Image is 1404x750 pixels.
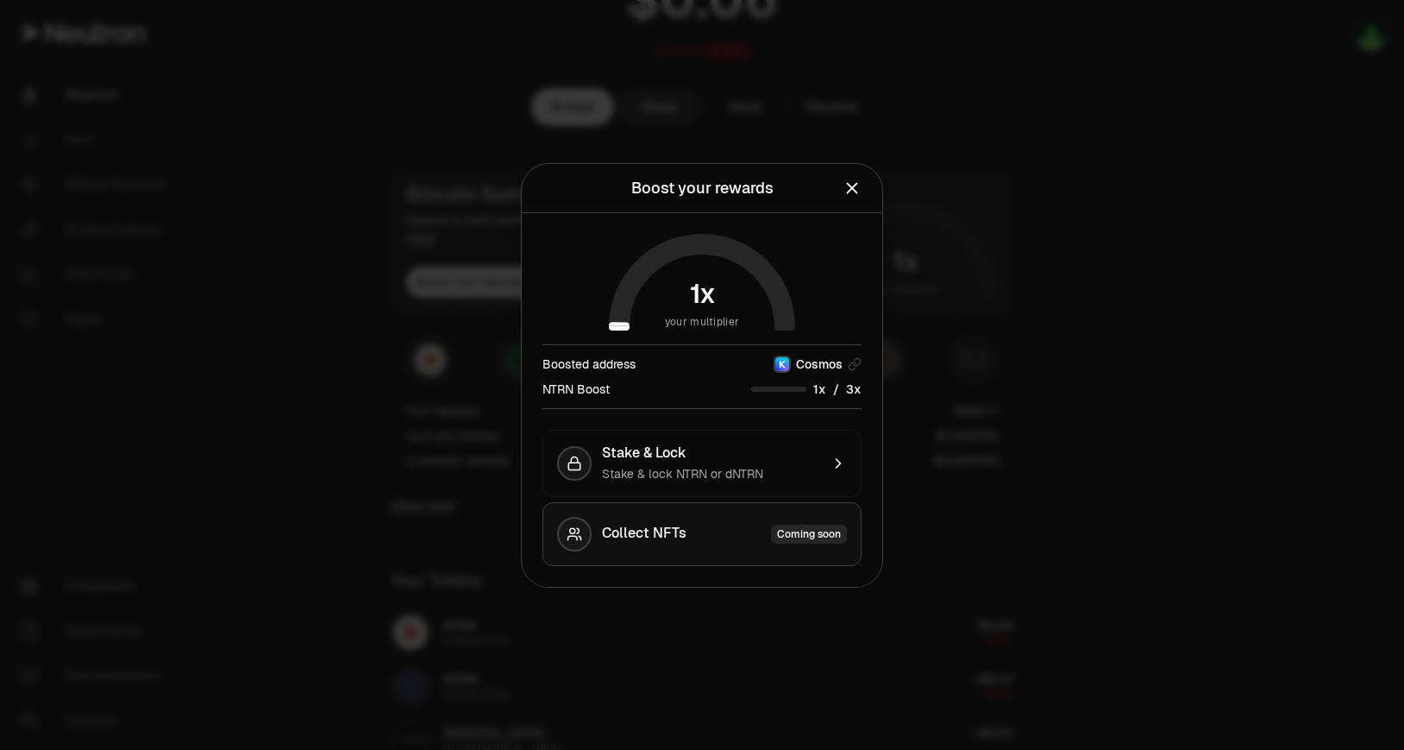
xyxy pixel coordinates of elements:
div: NTRN Boost [542,380,610,397]
button: KeplrCosmos [774,356,862,373]
span: Stake & Lock [602,444,686,462]
div: Boost your rewards [631,176,774,200]
div: Boosted address [542,356,636,373]
button: Close [843,176,862,200]
div: Coming soon [771,525,847,544]
span: Cosmos [796,356,843,373]
button: Stake & LockStake & lock NTRN or dNTRN [542,430,862,497]
span: Collect NFTs [602,525,686,544]
span: your multiplier [665,313,740,331]
div: / [751,380,862,398]
button: Collect NFTsComing soon [542,502,862,566]
img: Keplr [775,357,789,371]
span: Stake & lock NTRN or dNTRN [602,466,763,482]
